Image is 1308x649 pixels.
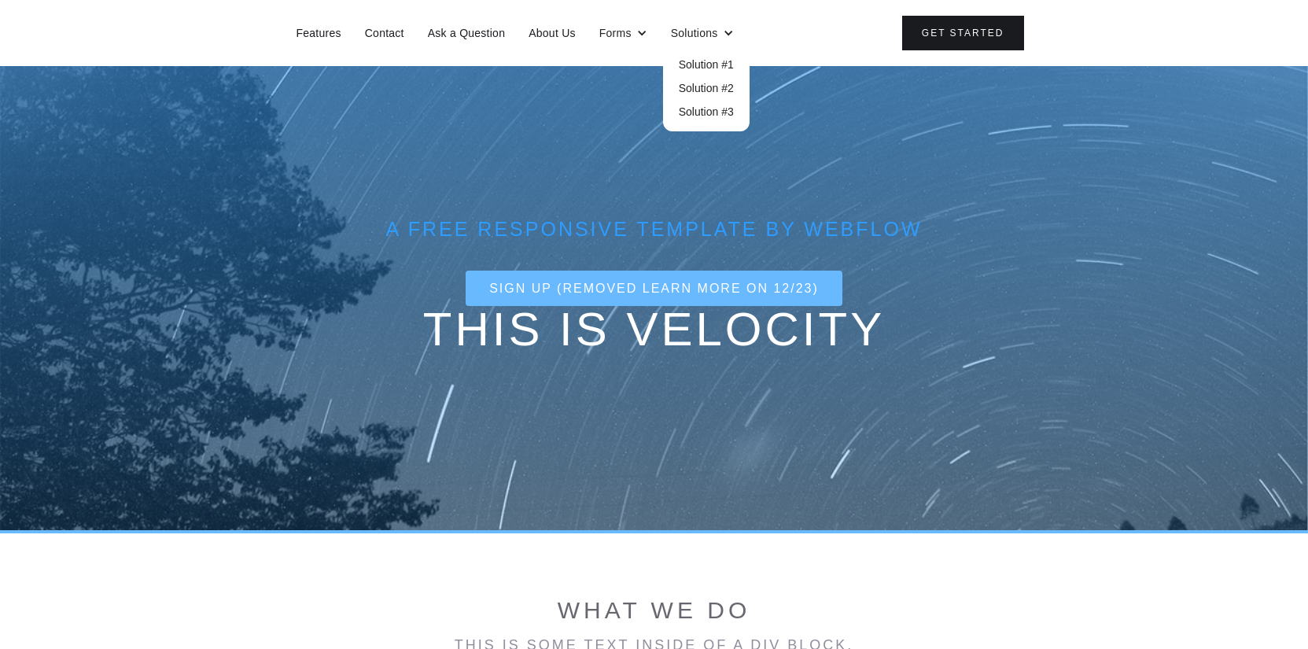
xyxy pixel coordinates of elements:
a: sign up (removed learn more on 12/23) [466,271,842,306]
a: About Us [521,23,584,43]
a: Get Started [902,16,1024,50]
div: Forms [591,21,655,45]
a: Solution #3 [663,100,750,124]
a: Features [289,23,349,43]
h2: what we do [285,596,1024,625]
div: Solutions [671,25,718,41]
a: Solution #2 [663,76,750,100]
nav: Solutions [663,45,750,131]
div: Solutions [663,21,742,45]
a: Ask a Question [420,23,513,43]
div: Forms [599,25,632,41]
a: Contact [357,23,412,43]
a: Solution #1 [663,53,750,76]
div: A free reSPonsive template by webflow [285,219,1024,239]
